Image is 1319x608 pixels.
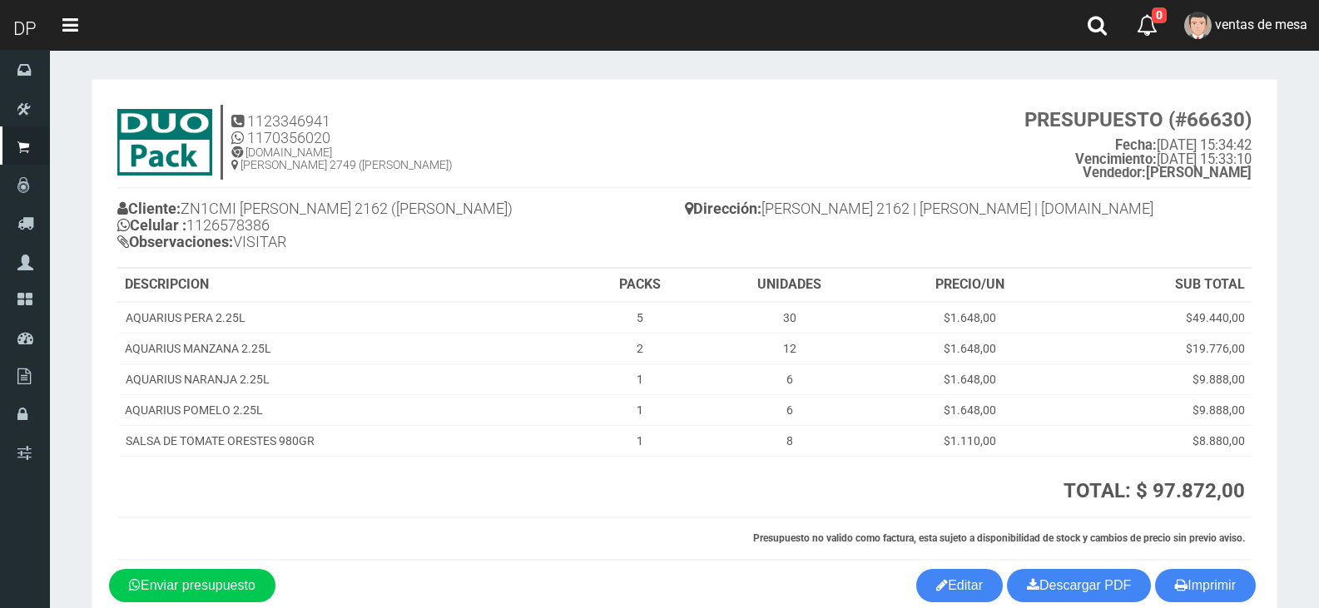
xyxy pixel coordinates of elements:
[702,425,876,456] td: 8
[118,394,578,425] td: AQUARIUS POMELO 2.25L
[877,333,1064,363] td: $1.648,00
[1083,165,1146,180] strong: Vendedor:
[118,333,578,363] td: AQUARIUS MANZANA 2.25L
[578,269,702,302] th: PACKS
[118,269,578,302] th: DESCRIPCION
[231,146,453,172] h5: [DOMAIN_NAME] [PERSON_NAME] 2749 ([PERSON_NAME])
[702,302,876,334] td: 30
[117,109,212,175] img: 9k=
[1215,17,1307,32] span: ventas de mesa
[141,578,255,592] span: Enviar presupuesto
[1075,151,1157,167] strong: Vencimiento:
[702,363,876,394] td: 6
[578,363,702,394] td: 1
[118,363,578,394] td: AQUARIUS NARANJA 2.25L
[1007,569,1151,602] a: Descargar PDF
[578,302,702,334] td: 5
[1064,302,1252,334] td: $49.440,00
[578,394,702,425] td: 1
[685,200,761,217] b: Dirección:
[578,425,702,456] td: 1
[1064,269,1252,302] th: SUB TOTAL
[753,532,1245,544] strong: Presupuesto no valido como factura, esta sujeto a disponibilidad de stock y cambios de precio sin...
[916,569,1003,602] a: Editar
[877,269,1064,302] th: PRECIO/UN
[117,233,233,250] b: Observaciones:
[685,196,1252,225] h4: [PERSON_NAME] 2162 | [PERSON_NAME] | [DOMAIN_NAME]
[877,302,1064,334] td: $1.648,00
[1064,479,1245,502] strong: TOTAL: $ 97.872,00
[1064,333,1252,363] td: $19.776,00
[877,363,1064,394] td: $1.648,00
[1024,109,1252,180] small: [DATE] 15:34:42 [DATE] 15:33:10
[702,333,876,363] td: 12
[109,569,275,602] a: Enviar presupuesto
[1024,108,1252,131] strong: PRESUPUESTO (#66630)
[702,269,876,302] th: UNIDADES
[702,394,876,425] td: 6
[1152,7,1167,23] span: 0
[1184,12,1212,39] img: User Image
[117,200,181,217] b: Cliente:
[578,333,702,363] td: 2
[1064,394,1252,425] td: $9.888,00
[1155,569,1256,602] button: Imprimir
[118,425,578,456] td: SALSA DE TOMATE ORESTES 980GR
[877,394,1064,425] td: $1.648,00
[117,216,186,234] b: Celular :
[231,113,453,146] h4: 1123346941 1170356020
[1064,363,1252,394] td: $9.888,00
[1064,425,1252,456] td: $8.880,00
[1083,165,1252,180] b: [PERSON_NAME]
[118,302,578,334] td: AQUARIUS PERA 2.25L
[117,196,685,258] h4: ZN1CMI [PERSON_NAME] 2162 ([PERSON_NAME]) 1126578386 VISITAR
[877,425,1064,456] td: $1.110,00
[1115,137,1157,153] strong: Fecha:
